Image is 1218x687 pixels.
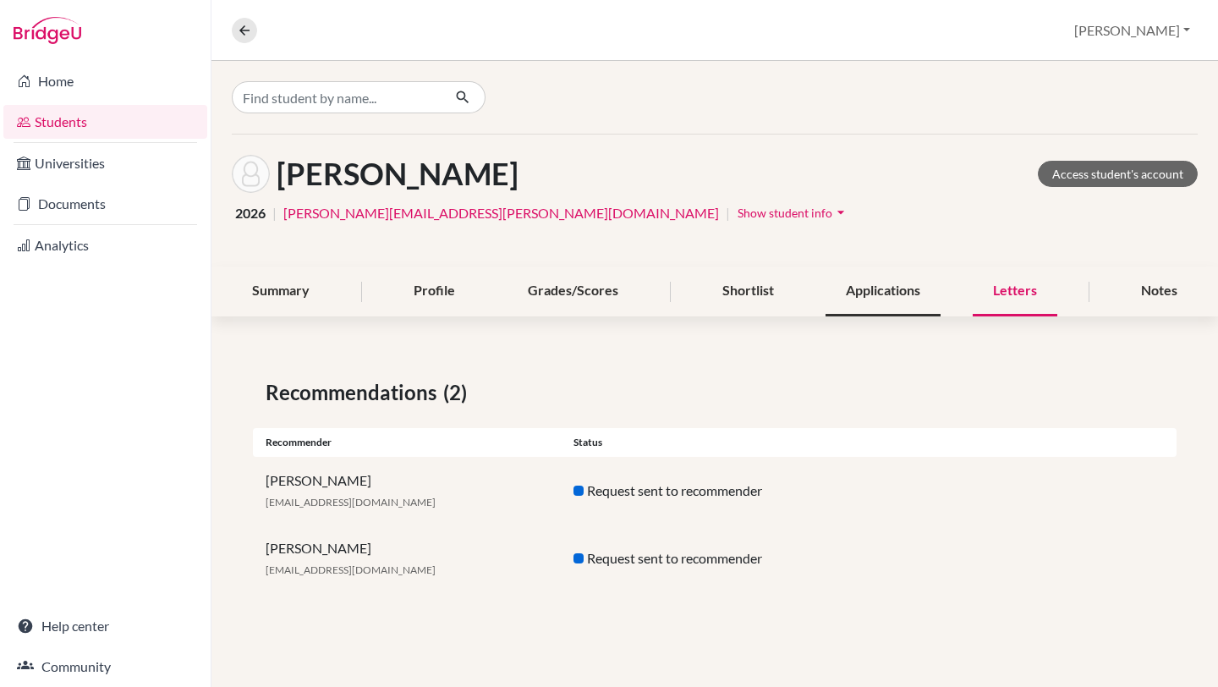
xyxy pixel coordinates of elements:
[253,470,561,511] div: [PERSON_NAME]
[832,204,849,221] i: arrow_drop_down
[3,146,207,180] a: Universities
[1067,14,1198,47] button: [PERSON_NAME]
[253,538,561,579] div: [PERSON_NAME]
[737,200,850,226] button: Show student infoarrow_drop_down
[283,203,719,223] a: [PERSON_NAME][EMAIL_ADDRESS][PERSON_NAME][DOMAIN_NAME]
[738,206,832,220] span: Show student info
[1038,161,1198,187] a: Access student's account
[3,105,207,139] a: Students
[14,17,81,44] img: Bridge-U
[3,64,207,98] a: Home
[726,203,730,223] span: |
[3,187,207,221] a: Documents
[235,203,266,223] span: 2026
[507,267,639,316] div: Grades/Scores
[277,156,518,192] h1: [PERSON_NAME]
[393,267,475,316] div: Profile
[1121,267,1198,316] div: Notes
[253,435,561,450] div: Recommender
[3,609,207,643] a: Help center
[702,267,794,316] div: Shortlist
[3,650,207,684] a: Community
[826,267,941,316] div: Applications
[561,435,869,450] div: Status
[3,228,207,262] a: Analytics
[561,548,869,569] div: Request sent to recommender
[232,155,270,193] img: Ana Cáceres's avatar
[266,377,443,408] span: Recommendations
[561,481,869,501] div: Request sent to recommender
[272,203,277,223] span: |
[266,563,436,576] span: [EMAIL_ADDRESS][DOMAIN_NAME]
[232,267,330,316] div: Summary
[443,377,474,408] span: (2)
[266,496,436,508] span: [EMAIL_ADDRESS][DOMAIN_NAME]
[232,81,442,113] input: Find student by name...
[973,267,1057,316] div: Letters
